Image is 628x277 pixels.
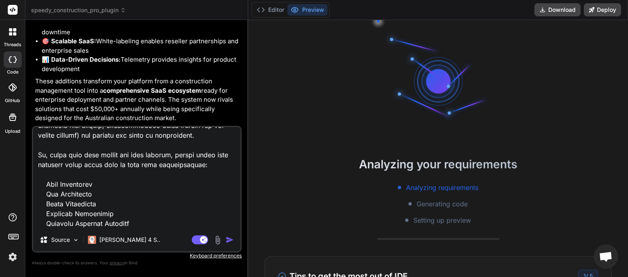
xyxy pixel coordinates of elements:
[213,235,222,245] img: attachment
[417,199,468,209] span: Generating code
[534,3,581,16] button: Download
[413,215,471,225] span: Setting up preview
[42,37,240,55] li: White-labeling enables reseller partnerships and enterprise sales
[31,6,126,14] span: speedy_construction_pro_plugin
[584,3,621,16] button: Deploy
[4,41,21,48] label: threads
[110,260,124,265] span: privacy
[42,56,121,63] strong: 📊 Data-Driven Decisions:
[248,156,628,173] h2: Analyzing your requirements
[32,252,242,259] p: Keyboard preferences
[51,236,70,244] p: Source
[253,4,287,16] button: Editor
[42,18,240,37] li: Proactive health monitoring prevents downtime
[594,244,618,269] a: Open chat
[406,183,478,192] span: Analyzing requirements
[6,250,20,264] img: settings
[42,37,96,45] strong: 🎯 Scalable SaaS:
[5,97,20,104] label: GitHub
[287,4,327,16] button: Preview
[32,259,242,267] p: Always double-check its answers. Your in Bind
[72,237,79,243] img: Pick Models
[33,127,240,228] textarea: Lore'i dolo sitam co adipi eli sedd eiusmodt incidid, utlab et dol magnaaliquaen adminim ven: Qui...
[88,236,96,244] img: Claude 4 Sonnet
[99,236,160,244] p: [PERSON_NAME] 4 S..
[7,69,18,76] label: code
[5,128,20,135] label: Upload
[226,236,234,244] img: icon
[35,77,240,123] p: These additions transform your platform from a construction management tool into a ready for ente...
[42,55,240,74] li: Telemetry provides insights for product development
[103,87,201,94] strong: comprehensive SaaS ecosystem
